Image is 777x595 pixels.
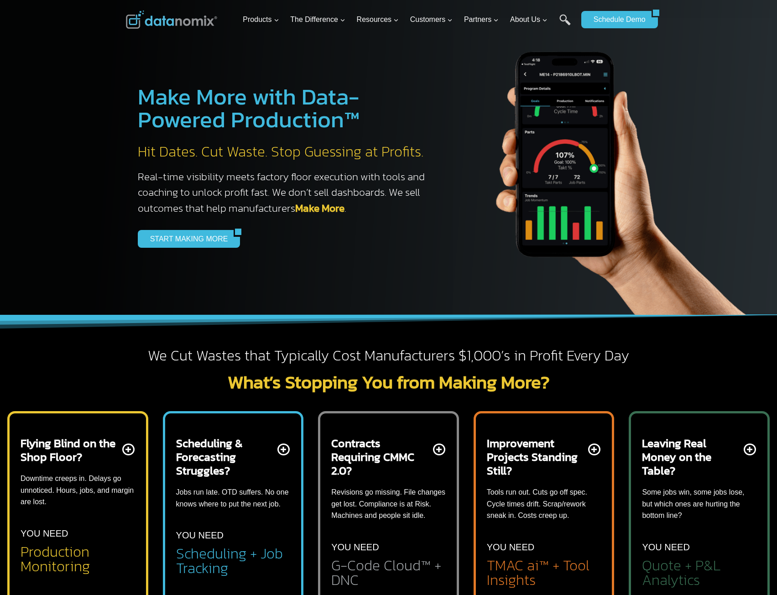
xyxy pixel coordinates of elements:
[642,486,756,522] p: Some jobs win, some jobs lose, but which ones are hurting the bottom line?
[642,540,689,554] p: YOU NEED
[239,5,577,35] nav: Primary Navigation
[21,526,68,541] p: YOU NEED
[290,14,345,26] span: The Difference
[21,436,120,464] h2: Flying Blind on the Shop Floor?
[331,486,446,522] p: Revisions go missing. File changes get lost. Compliance is at Risk. Machines and people sit idle.
[331,436,431,477] h2: Contracts Requiring CMMC 2.0?
[126,10,217,29] img: Datanomix
[487,486,601,522] p: Tools run out. Cuts go off spec. Cycle times drift. Scrap/rework sneak in. Costs creep up.
[487,558,601,587] h2: TMAC ai™ + Tool Insights
[487,540,534,554] p: YOU NEED
[581,11,652,28] a: Schedule Demo
[559,14,571,35] a: Search
[510,14,548,26] span: About Us
[176,528,224,543] p: YOU NEED
[21,544,135,574] h2: Production Monitoring
[410,14,453,26] span: Customers
[357,14,399,26] span: Resources
[243,14,279,26] span: Products
[138,142,434,162] h2: Hit Dates. Cut Waste. Stop Guessing at Profits.
[138,230,234,247] a: START MAKING MORE
[295,200,344,216] a: Make More
[176,546,291,575] h2: Scheduling + Job Tracking
[176,486,291,510] p: Jobs run late. OTD suffers. No one knows where to put the next job.
[138,85,434,131] h1: Make More with Data-Powered Production™
[138,169,434,216] h3: Real-time visibility meets factory floor execution with tools and coaching to unlock profit fast....
[331,558,446,587] h2: G-Code Cloud™ + DNC
[642,436,742,477] h2: Leaving Real Money on the Table?
[331,540,379,554] p: YOU NEED
[487,436,587,477] h2: Improvement Projects Standing Still?
[126,346,652,365] h2: We Cut Wastes that Typically Cost Manufacturers $1,000’s in Profit Every Day
[126,373,652,391] h2: What’s Stopping You from Making More?
[642,558,756,587] h2: Quote + P&L Analytics
[176,436,276,477] h2: Scheduling & Forecasting Struggles?
[464,14,499,26] span: Partners
[453,18,772,315] img: The Datanoix Mobile App available on Android and iOS Devices
[21,473,135,508] p: Downtime creeps in. Delays go unnoticed. Hours, jobs, and margin are lost.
